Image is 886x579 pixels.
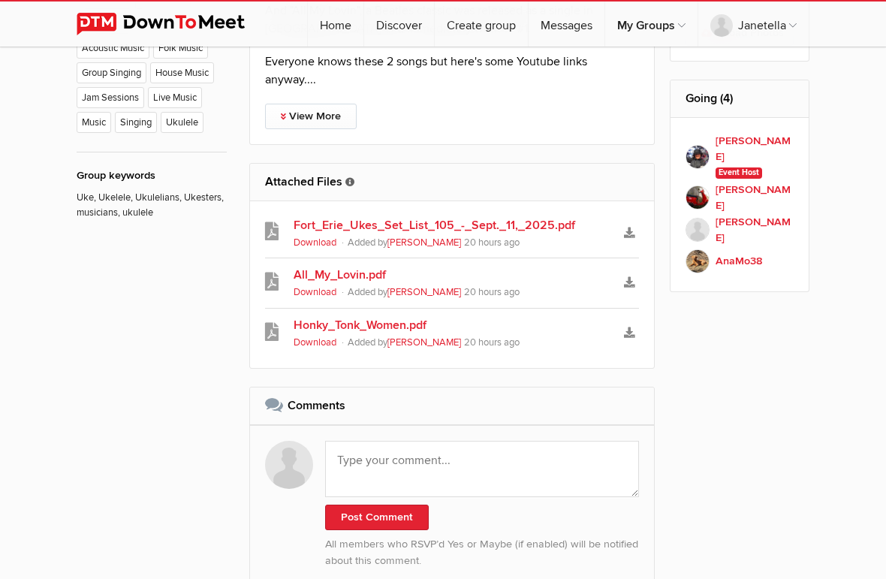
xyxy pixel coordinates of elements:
[294,316,610,334] a: Honky_Tonk_Women.pdf
[529,2,604,47] a: Messages
[348,336,464,348] span: Added by
[325,536,639,568] p: All members who RSVP’d Yes or Maybe (if enabled) will be notified about this comment.
[716,167,763,179] span: Event Host
[716,214,794,246] b: [PERSON_NAME]
[387,336,461,348] a: [PERSON_NAME]
[348,237,464,249] span: Added by
[265,53,639,89] p: Everyone knows these 2 songs but here's some Youtube links anyway....
[686,185,710,210] img: Brenda M
[294,286,336,298] a: Download
[77,183,227,220] p: Uke, Ukelele, Ukulelians, Ukesters, musicians, ukulele
[686,133,794,182] a: [PERSON_NAME] Event Host
[464,286,520,298] span: 20 hours ago
[686,214,794,246] a: [PERSON_NAME]
[686,249,710,273] img: AnaMo38
[686,218,710,242] img: Pam McDonald
[686,246,794,276] a: AnaMo38
[294,237,336,249] a: Download
[716,133,794,165] b: [PERSON_NAME]
[435,2,528,47] a: Create group
[325,505,429,530] button: Post Comment
[308,2,363,47] a: Home
[265,388,639,424] h2: Comments
[364,2,434,47] a: Discover
[605,2,698,47] a: My Groups
[686,182,794,214] a: [PERSON_NAME]
[464,336,520,348] span: 20 hours ago
[387,237,461,249] a: [PERSON_NAME]
[464,237,520,249] span: 20 hours ago
[294,216,610,234] a: Fort_Erie_Ukes_Set_List_105_-_Sept._11,_2025.pdf
[348,286,464,298] span: Added by
[294,266,610,284] a: All_My_Lovin.pdf
[77,167,227,184] div: Group keywords
[698,2,809,47] a: Janetella
[686,80,794,116] h2: Going (4)
[716,182,794,214] b: [PERSON_NAME]
[686,145,710,169] img: Elaine
[265,164,639,200] h2: Attached Files
[387,286,461,298] a: [PERSON_NAME]
[294,336,336,348] a: Download
[265,104,357,129] a: View More
[716,253,763,270] b: AnaMo38
[77,13,268,35] img: DownToMeet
